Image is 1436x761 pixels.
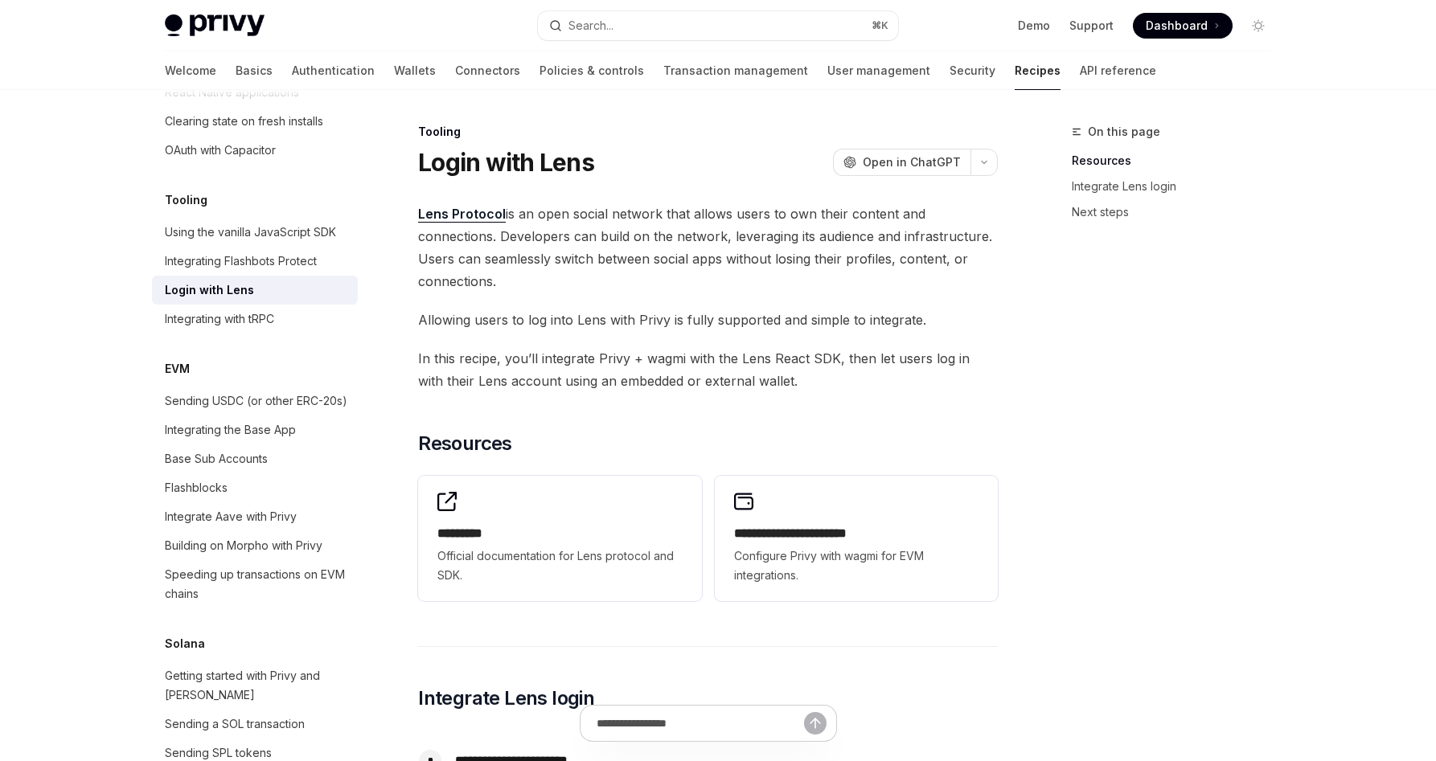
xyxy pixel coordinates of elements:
[540,51,644,90] a: Policies & controls
[1018,18,1050,34] a: Demo
[833,149,970,176] button: Open in ChatGPT
[152,387,358,415] a: Sending USDC (or other ERC-20s)
[165,309,274,329] div: Integrating with tRPC
[165,14,265,37] img: light logo
[152,560,358,608] a: Speeding up transactions on EVM chains
[165,51,216,90] a: Welcome
[394,51,436,90] a: Wallets
[152,247,358,276] a: Integrating Flashbots Protect
[165,507,297,526] div: Integrate Aave with Privy
[165,666,348,705] div: Getting started with Privy and [PERSON_NAME]
[152,473,358,502] a: Flashblocks
[418,309,998,331] span: Allowing users to log into Lens with Privy is fully supported and simple to integrate.
[1146,18,1208,34] span: Dashboard
[1072,199,1284,225] a: Next steps
[165,112,323,131] div: Clearing state on fresh installs
[152,415,358,444] a: Integrating the Base App
[418,476,701,601] a: **** ****Official documentation for Lens protocol and SDK.
[1069,18,1114,34] a: Support
[165,252,317,271] div: Integrating Flashbots Protect
[418,206,506,223] a: Lens Protocol
[1245,13,1271,39] button: Toggle dark mode
[804,712,827,734] button: Send message
[165,359,190,378] h5: EVM
[1080,51,1156,90] a: API reference
[1088,122,1160,141] span: On this page
[1072,148,1284,174] a: Resources
[418,347,998,392] span: In this recipe, you’ll integrate Privy + wagmi with the Lens React SDK, then let users log in wit...
[165,223,336,242] div: Using the vanilla JavaScript SDK
[437,546,682,585] span: Official documentation for Lens protocol and SDK.
[165,391,347,411] div: Sending USDC (or other ERC-20s)
[165,714,305,734] div: Sending a SOL transaction
[152,218,358,247] a: Using the vanilla JavaScript SDK
[1133,13,1233,39] a: Dashboard
[418,685,594,711] span: Integrate Lens login
[538,11,898,40] button: Search...⌘K
[597,706,804,741] input: Ask a question...
[152,502,358,531] a: Integrate Aave with Privy
[165,634,205,653] h5: Solana
[872,19,888,32] span: ⌘ K
[165,449,268,468] div: Base Sub Accounts
[418,203,998,293] span: is an open social network that allows users to own their content and connections. Developers can ...
[165,141,276,160] div: OAuth with Capacitor
[863,154,961,170] span: Open in ChatGPT
[455,51,520,90] a: Connectors
[165,420,296,440] div: Integrating the Base App
[418,431,512,456] span: Resources
[568,16,613,35] div: Search...
[1015,51,1061,90] a: Recipes
[165,536,322,555] div: Building on Morpho with Privy
[152,661,358,710] a: Getting started with Privy and [PERSON_NAME]
[152,107,358,136] a: Clearing state on fresh installs
[418,148,594,177] h1: Login with Lens
[418,124,998,140] div: Tooling
[734,546,979,585] span: Configure Privy with wagmi for EVM integrations.
[1072,174,1284,199] a: Integrate Lens login
[292,51,375,90] a: Authentication
[152,531,358,560] a: Building on Morpho with Privy
[152,305,358,333] a: Integrating with tRPC
[165,190,207,210] h5: Tooling
[950,51,995,90] a: Security
[165,280,254,300] div: Login with Lens
[165,478,228,497] div: Flashblocks
[236,51,273,90] a: Basics
[152,136,358,165] a: OAuth with Capacitor
[152,276,358,305] a: Login with Lens
[165,565,348,603] div: Speeding up transactions on EVM chains
[827,51,930,90] a: User management
[152,710,358,738] a: Sending a SOL transaction
[663,51,808,90] a: Transaction management
[152,444,358,473] a: Base Sub Accounts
